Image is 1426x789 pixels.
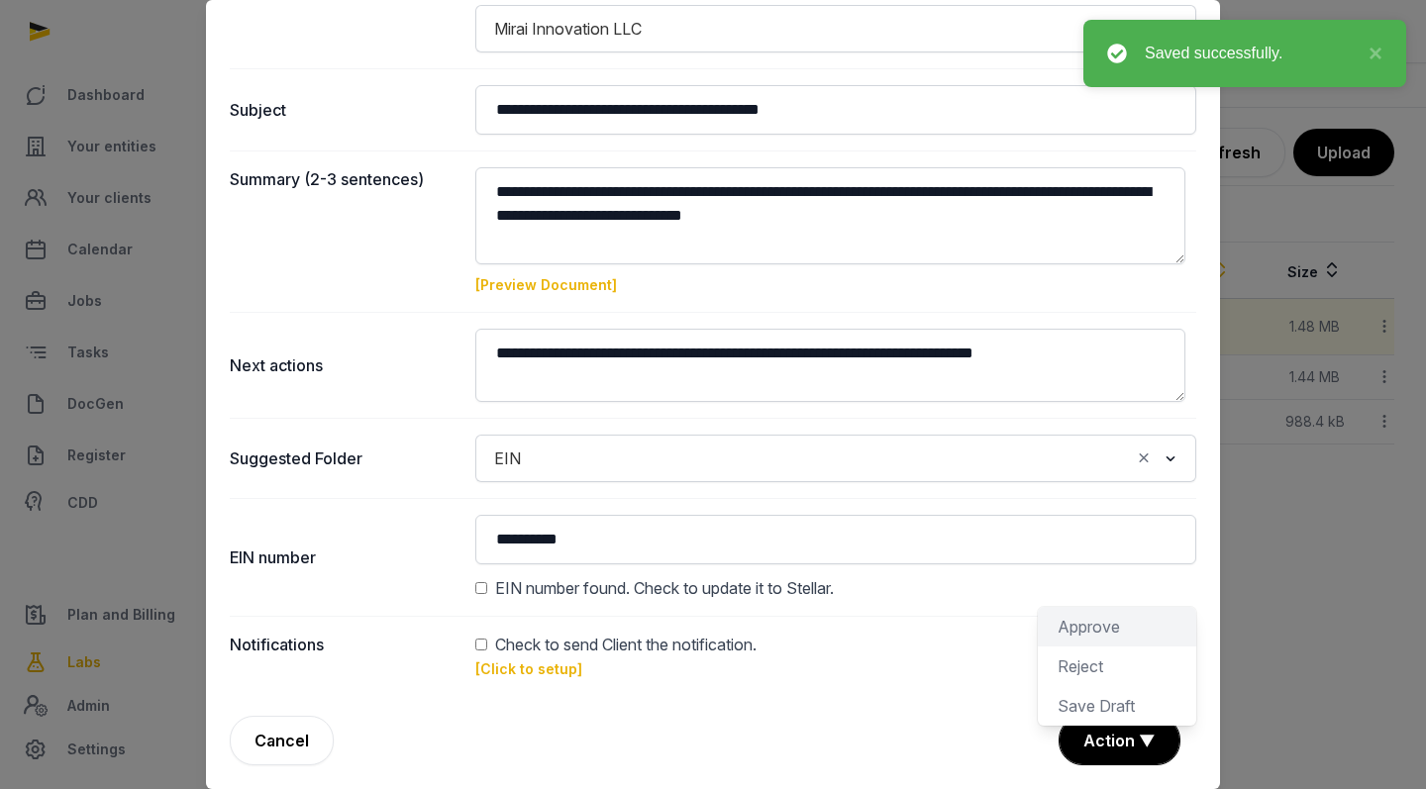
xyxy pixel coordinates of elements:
dt: Summary (2-3 sentences) [230,167,459,296]
a: [Preview Document] [475,276,617,293]
button: close [1359,42,1382,65]
button: Clear Selected [1135,15,1153,43]
a: Cancel [230,716,334,765]
dt: Subject [230,85,459,135]
div: Search for option [485,11,1186,47]
span: Mirai Innovation LLC [489,15,647,43]
div: Save Draft [1038,686,1196,726]
button: Clear Selected [1135,444,1153,472]
div: Saved successfully. [1145,42,1359,65]
div: Search for option [485,441,1186,476]
input: Search for option [651,15,1130,43]
div: Reject [1038,646,1196,686]
span: Check to send Client the notification. [495,633,757,656]
button: Action ▼ [1060,717,1179,764]
input: Search for option [530,444,1130,472]
dt: EIN number [230,515,459,600]
div: Approve [1038,607,1196,646]
span: EIN [489,444,526,472]
span: EIN number found. Check to update it to Stellar. [495,576,834,600]
dt: Next actions [230,329,459,402]
dt: Notifications [230,633,459,680]
a: [Click to setup] [475,660,582,677]
dt: Suggested Folder [230,435,459,482]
